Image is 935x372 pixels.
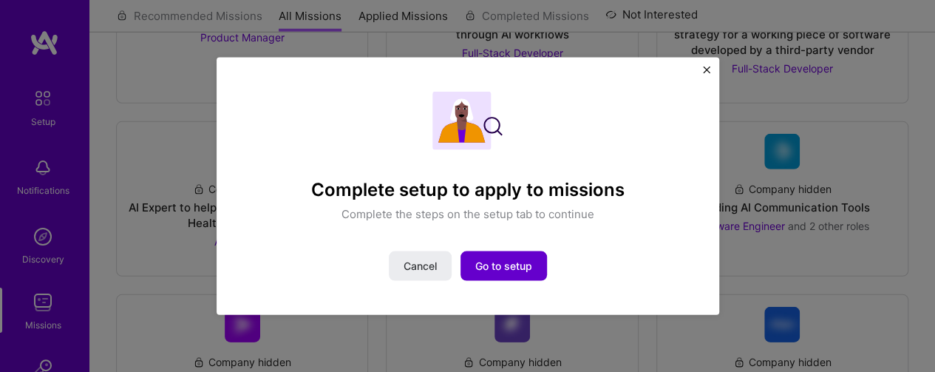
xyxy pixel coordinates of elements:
h4: Complete setup to apply to missions [311,179,625,200]
span: Cancel [404,259,437,274]
button: Cancel [389,251,452,281]
button: Close [703,66,710,81]
button: Go to setup [460,251,547,281]
p: Complete the steps on the setup tab to continue [341,206,594,222]
span: Go to setup [475,259,532,274]
img: Complete setup illustration [432,91,503,149]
